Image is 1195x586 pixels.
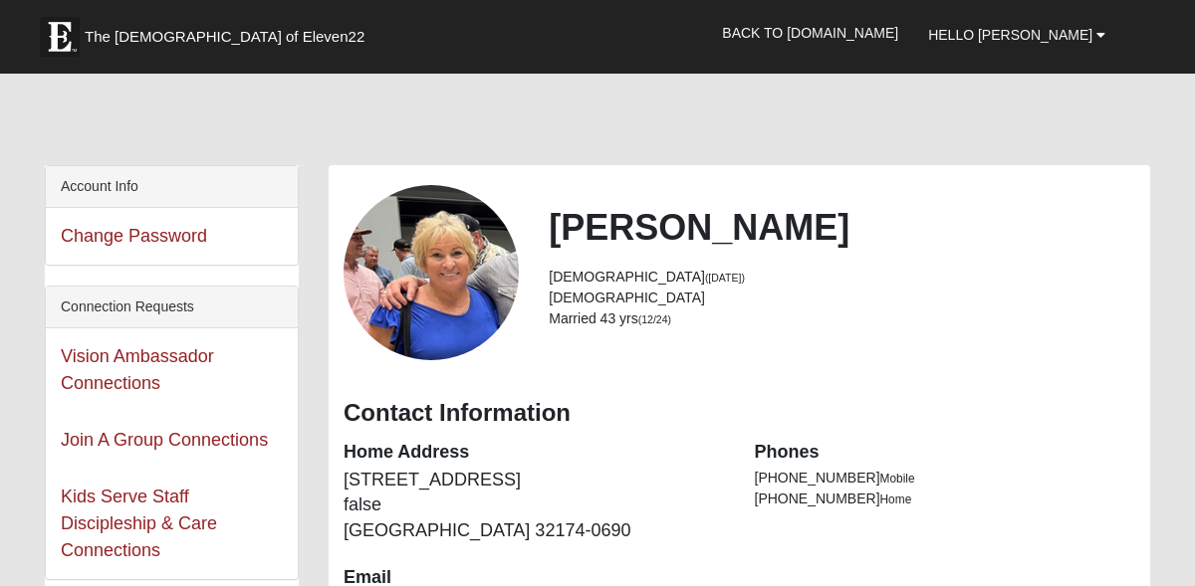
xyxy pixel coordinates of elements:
[755,468,1136,488] li: [PHONE_NUMBER]
[705,272,745,284] small: ([DATE])
[549,267,1135,288] li: [DEMOGRAPHIC_DATA]
[344,399,1135,428] h3: Contact Information
[928,27,1092,43] span: Hello [PERSON_NAME]
[344,468,725,544] dd: [STREET_ADDRESS] false [GEOGRAPHIC_DATA] 32174-0690
[61,487,217,560] a: Kids Serve Staff Discipleship & Care Connections
[30,7,428,57] a: The [DEMOGRAPHIC_DATA] of Eleven22
[85,27,364,47] span: The [DEMOGRAPHIC_DATA] of Eleven22
[913,10,1120,60] a: Hello [PERSON_NAME]
[46,166,298,208] div: Account Info
[61,430,268,450] a: Join A Group Connections
[638,313,671,325] small: (12/24)
[549,288,1135,308] li: [DEMOGRAPHIC_DATA]
[549,206,1135,249] h2: [PERSON_NAME]
[40,17,80,57] img: Eleven22 logo
[755,440,1136,466] dt: Phones
[880,472,915,486] span: Mobile
[344,185,519,360] a: View Fullsize Photo
[61,226,207,246] a: Change Password
[549,308,1135,329] li: Married 43 yrs
[880,492,912,506] span: Home
[755,488,1136,509] li: [PHONE_NUMBER]
[344,440,725,466] dt: Home Address
[707,8,913,58] a: Back to [DOMAIN_NAME]
[46,287,298,328] div: Connection Requests
[61,346,214,393] a: Vision Ambassador Connections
